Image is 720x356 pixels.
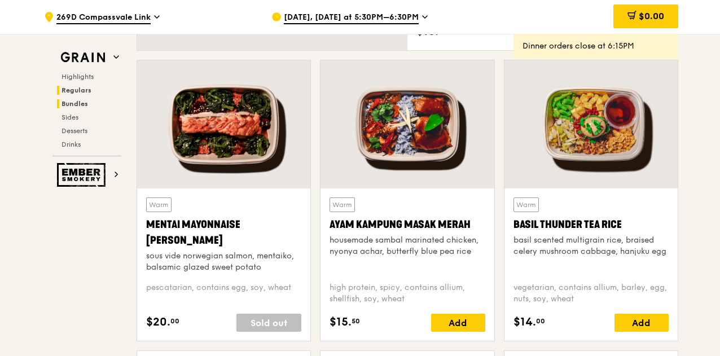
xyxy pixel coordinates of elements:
div: Dinner orders close at 6:15PM [523,41,669,52]
div: vegetarian, contains allium, barley, egg, nuts, soy, wheat [513,282,669,305]
div: sous vide norwegian salmon, mentaiko, balsamic glazed sweet potato [146,250,301,273]
img: Ember Smokery web logo [57,163,109,187]
img: Grain web logo [57,47,109,68]
div: basil scented multigrain rice, braised celery mushroom cabbage, hanjuku egg [513,235,669,257]
span: $20. [146,314,170,331]
div: high protein, spicy, contains allium, shellfish, soy, wheat [330,282,485,305]
div: Basil Thunder Tea Rice [513,217,669,232]
span: 269D Compassvale Link [56,12,151,24]
span: Bundles [62,100,88,108]
span: Highlights [62,73,94,81]
span: $15. [330,314,352,331]
span: 50 [352,317,360,326]
div: Add [614,314,669,332]
span: 00 [536,317,545,326]
span: Sides [62,113,78,121]
div: Warm [146,197,172,212]
div: Sold out [236,314,301,332]
div: pescatarian, contains egg, soy, wheat [146,282,301,305]
div: housemade sambal marinated chicken, nyonya achar, butterfly blue pea rice [330,235,485,257]
div: Warm [330,197,355,212]
span: Regulars [62,86,91,94]
div: Add [431,314,485,332]
span: $0.00 [639,11,664,21]
div: Warm [513,197,539,212]
span: $14. [513,314,536,331]
span: 00 [170,317,179,326]
div: Ayam Kampung Masak Merah [330,217,485,232]
div: Mentai Mayonnaise [PERSON_NAME] [146,217,301,248]
span: Desserts [62,127,87,135]
span: Drinks [62,140,81,148]
span: [DATE], [DATE] at 5:30PM–6:30PM [284,12,419,24]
